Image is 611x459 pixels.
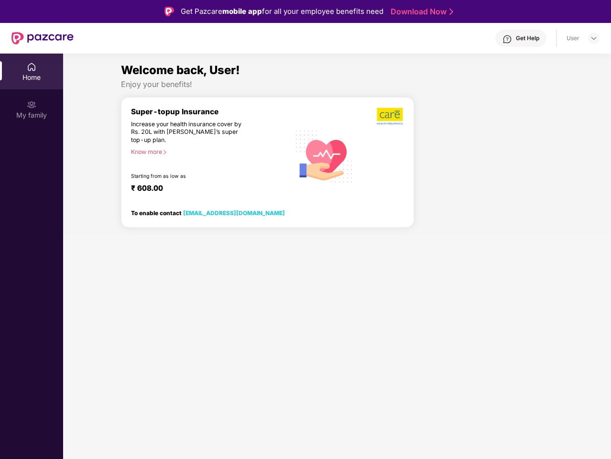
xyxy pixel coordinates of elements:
[131,107,290,116] div: Super-topup Insurance
[502,34,512,44] img: svg+xml;base64,PHN2ZyBpZD0iSGVscC0zMngzMiIgeG1sbnM9Imh0dHA6Ly93d3cudzMub3JnLzIwMDAvc3ZnIiB3aWR0aD...
[181,6,383,17] div: Get Pazcare for all your employee benefits need
[377,107,404,125] img: b5dec4f62d2307b9de63beb79f102df3.png
[131,148,284,155] div: Know more
[121,79,553,89] div: Enjoy your benefits!
[391,7,450,17] a: Download Now
[162,150,167,155] span: right
[121,63,240,77] span: Welcome back, User!
[11,32,74,44] img: New Pazcare Logo
[590,34,598,42] img: svg+xml;base64,PHN2ZyBpZD0iRHJvcGRvd24tMzJ4MzIiIHhtbG5zPSJodHRwOi8vd3d3LnczLm9yZy8yMDAwL3N2ZyIgd2...
[516,34,539,42] div: Get Help
[131,120,249,144] div: Increase your health insurance cover by Rs. 20L with [PERSON_NAME]’s super top-up plan.
[27,100,36,109] img: svg+xml;base64,PHN2ZyB3aWR0aD0iMjAiIGhlaWdodD0iMjAiIHZpZXdCb3g9IjAgMCAyMCAyMCIgZmlsbD0ibm9uZSIgeG...
[164,7,174,16] img: Logo
[290,121,359,190] img: svg+xml;base64,PHN2ZyB4bWxucz0iaHR0cDovL3d3dy53My5vcmcvMjAwMC9zdmciIHhtbG5zOnhsaW5rPSJodHRwOi8vd3...
[567,34,579,42] div: User
[131,184,281,195] div: ₹ 608.00
[449,7,453,17] img: Stroke
[27,62,36,72] img: svg+xml;base64,PHN2ZyBpZD0iSG9tZSIgeG1sbnM9Imh0dHA6Ly93d3cudzMub3JnLzIwMDAvc3ZnIiB3aWR0aD0iMjAiIG...
[222,7,262,16] strong: mobile app
[183,209,285,217] a: [EMAIL_ADDRESS][DOMAIN_NAME]
[131,173,250,180] div: Starting from as low as
[131,209,285,216] div: To enable contact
